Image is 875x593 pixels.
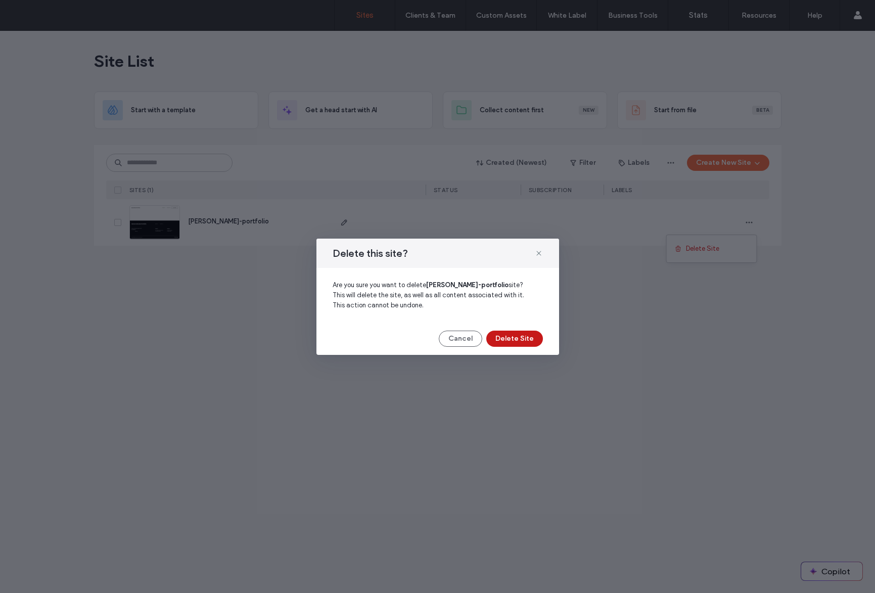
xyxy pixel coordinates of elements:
[333,281,524,309] span: Are you sure you want to delete site? This will delete the site, as well as all content associate...
[486,331,543,347] button: Delete Site
[439,331,482,347] button: Cancel
[333,247,408,260] span: Delete this site?
[426,281,509,289] b: [PERSON_NAME]-portfolio
[23,7,44,16] span: Help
